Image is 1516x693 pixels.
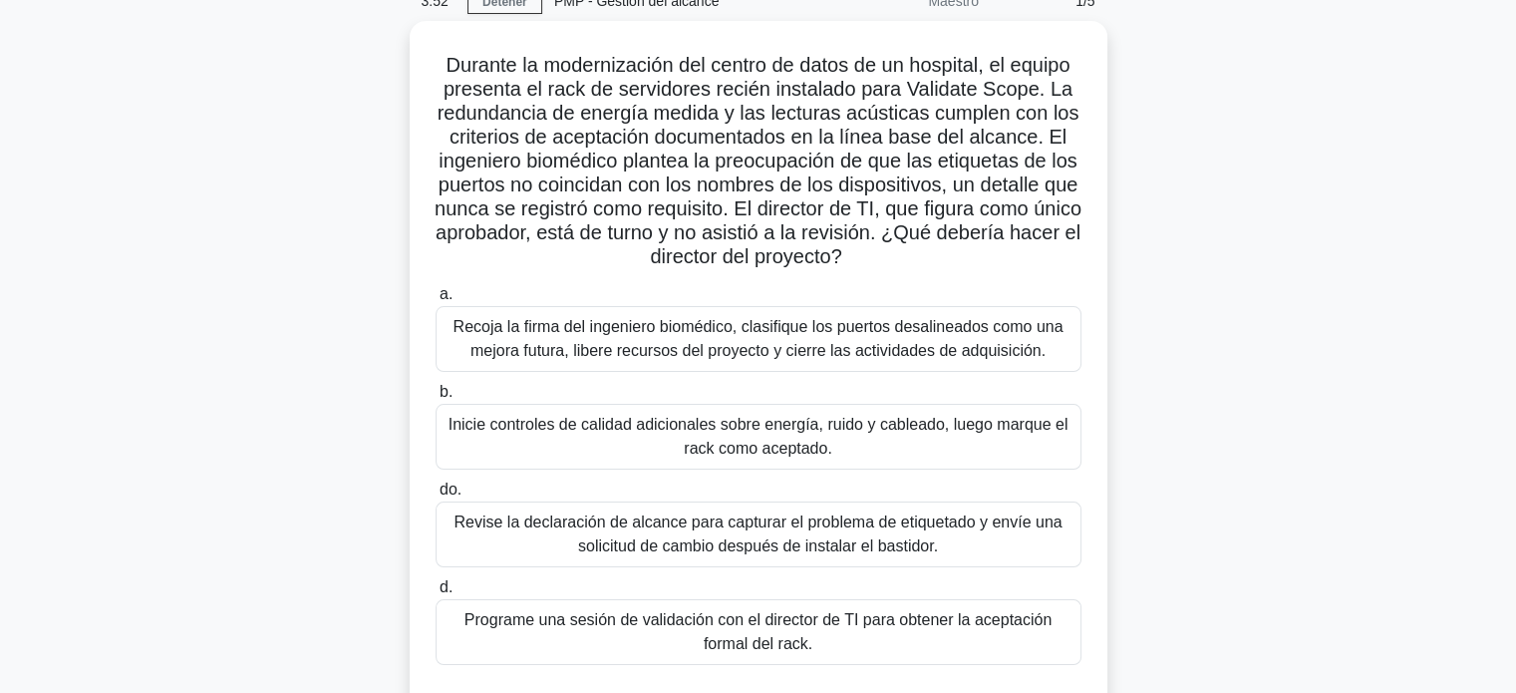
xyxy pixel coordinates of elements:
font: b. [440,383,453,400]
font: Recoja la firma del ingeniero biomédico, clasifique los puertos desalineados como una mejora futu... [454,318,1063,359]
font: Inicie controles de calidad adicionales sobre energía, ruido y cableado, luego marque el rack com... [449,416,1068,457]
font: d. [440,578,453,595]
font: do. [440,481,461,498]
font: Durante la modernización del centro de datos de un hospital, el equipo presenta el rack de servid... [435,54,1081,267]
font: Revise la declaración de alcance para capturar el problema de etiquetado y envíe una solicitud de... [454,514,1061,554]
font: Programe una sesión de validación con el director de TI para obtener la aceptación formal del rack. [464,611,1052,652]
font: a. [440,285,453,302]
